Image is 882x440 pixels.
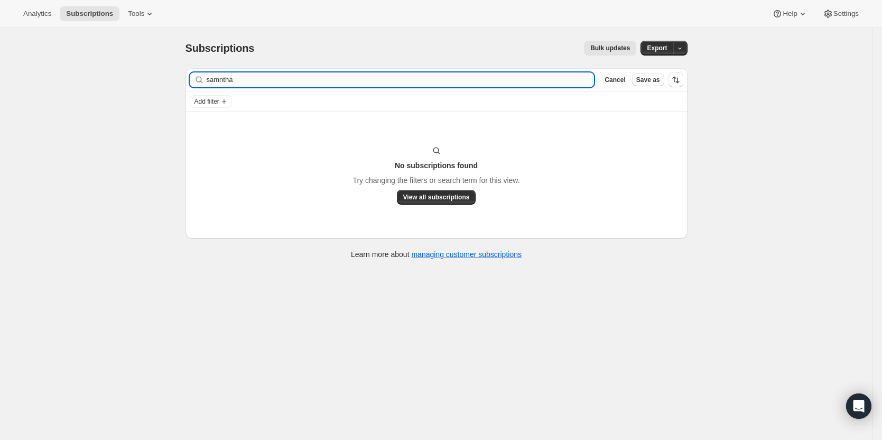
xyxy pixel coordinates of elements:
[783,10,797,18] span: Help
[60,6,119,21] button: Subscriptions
[128,10,144,18] span: Tools
[640,41,673,56] button: Export
[590,44,630,52] span: Bulk updates
[207,72,595,87] input: Filter subscribers
[17,6,58,21] button: Analytics
[669,72,683,87] button: Sort the results
[397,190,476,205] button: View all subscriptions
[351,249,522,260] p: Learn more about
[636,76,660,84] span: Save as
[766,6,814,21] button: Help
[194,97,219,106] span: Add filter
[647,44,667,52] span: Export
[816,6,865,21] button: Settings
[23,10,51,18] span: Analytics
[185,42,255,54] span: Subscriptions
[403,193,470,201] span: View all subscriptions
[846,393,871,419] div: Open Intercom Messenger
[584,41,636,56] button: Bulk updates
[190,95,232,108] button: Add filter
[605,76,625,84] span: Cancel
[122,6,161,21] button: Tools
[411,250,522,259] a: managing customer subscriptions
[600,74,629,86] button: Cancel
[352,175,519,186] p: Try changing the filters or search term for this view.
[632,74,664,86] button: Save as
[66,10,113,18] span: Subscriptions
[395,160,478,171] h3: No subscriptions found
[833,10,859,18] span: Settings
